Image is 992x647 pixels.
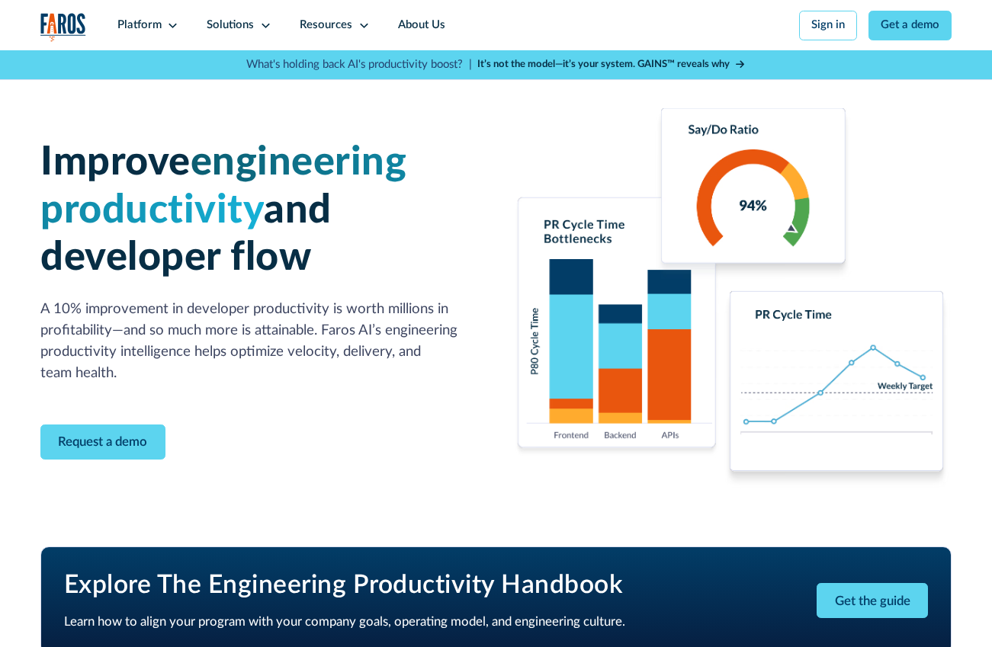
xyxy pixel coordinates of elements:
[817,583,928,618] a: Get the guide
[477,57,746,72] a: It’s not the model—it’s your system. GAINS™ reveals why
[40,143,406,230] span: engineering productivity
[40,13,86,43] img: Logo of the analytics and reporting company Faros.
[40,139,479,282] h1: Improve and developer flow
[64,570,747,601] h2: Explore The Engineering Productivity Handbook
[40,13,86,43] a: home
[868,11,952,40] a: Get a demo
[799,11,857,40] a: Sign in
[117,17,162,34] div: Platform
[40,424,165,460] a: Contact Modal
[477,59,730,69] strong: It’s not the model—it’s your system. GAINS™ reveals why
[300,17,352,34] div: Resources
[246,56,472,73] p: What's holding back AI's productivity boost? |
[64,612,747,631] p: Learn how to align your program with your company goals, operating model, and engineering culture.
[40,299,479,384] p: A 10% improvement in developer productivity is worth millions in profitability—and so much more i...
[207,17,254,34] div: Solutions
